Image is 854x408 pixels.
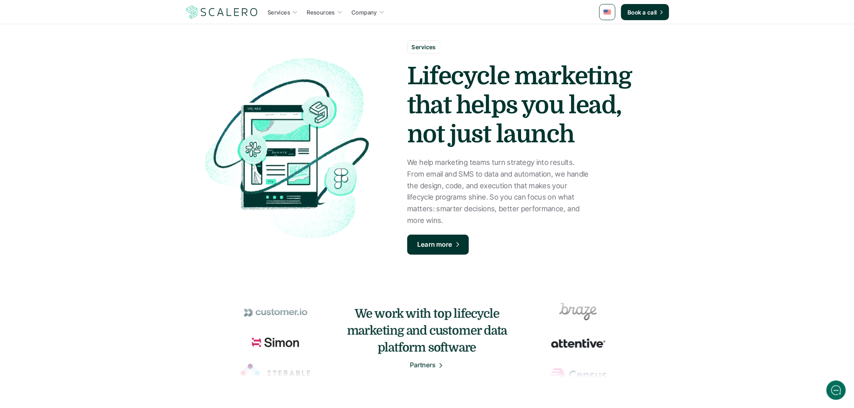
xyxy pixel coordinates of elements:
p: Book a call [628,8,657,17]
p: Partners [410,360,436,371]
h4: We work with top lifecycle marketing and customer data platform software [346,305,508,356]
a: Learn more [407,235,469,255]
a: Scalero company logotype [185,5,259,19]
span: We run on Gist [67,282,102,287]
h1: Hi! Welcome to [GEOGRAPHIC_DATA]. [12,39,149,52]
img: Scalero company logotype [185,4,259,20]
p: Company [352,8,377,17]
p: Learn more [417,239,452,250]
iframe: gist-messenger-bubble-iframe [827,381,846,400]
p: Services [268,8,290,17]
strong: Lifecycle marketing that helps you lead, not just launch [407,62,636,148]
span: New conversation [52,112,97,118]
a: Partners [410,360,444,371]
p: Services [412,43,435,51]
h2: Let us know if we can help with lifecycle marketing. [12,54,149,92]
img: Lifecycle marketing illustration [189,51,379,244]
p: We help marketing teams turn strategy into results. From email and SMS to data and automation, we... [407,157,589,227]
p: Resources [307,8,335,17]
a: Book a call [621,4,669,20]
button: New conversation [13,107,149,123]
